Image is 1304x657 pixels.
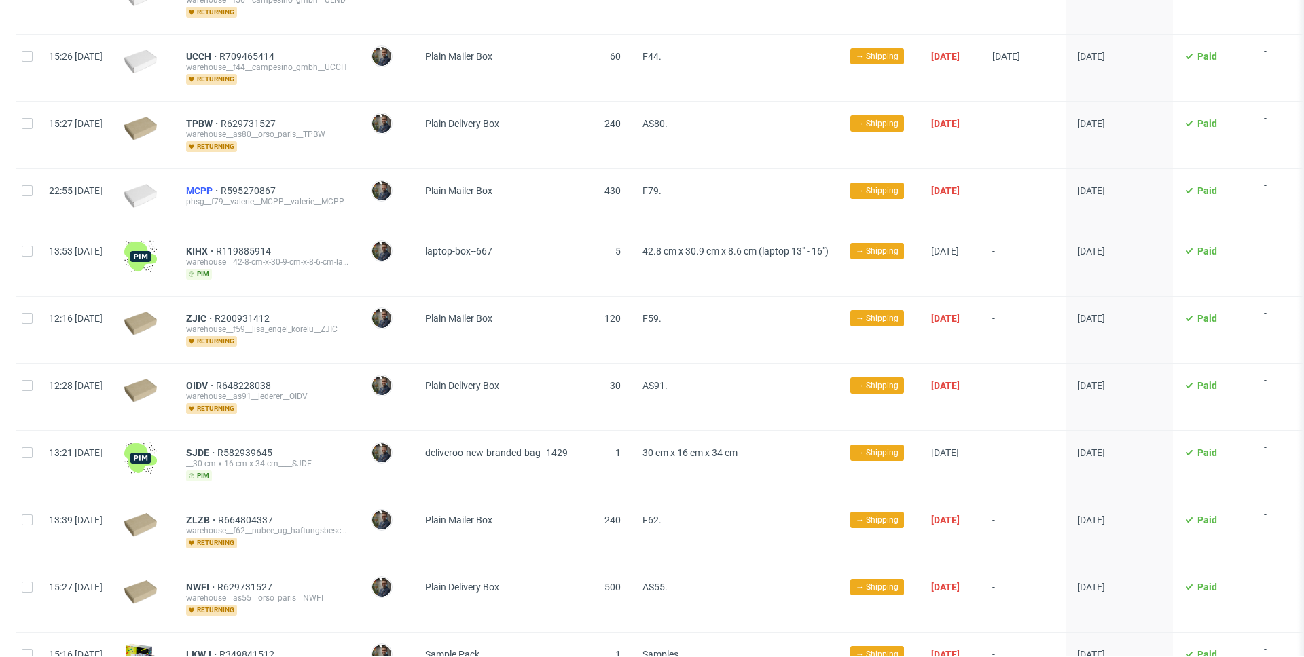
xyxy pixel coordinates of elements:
span: pim [186,269,212,280]
span: returning [186,141,237,152]
span: → Shipping [856,117,899,130]
div: warehouse__42-8-cm-x-30-9-cm-x-8-6-cm-laptop-13-16__brock_sm__KIHX [186,257,349,267]
div: warehouse__as80__orso_paris__TPBW [186,129,349,140]
span: [DATE] [931,246,959,257]
span: 240 [604,514,621,525]
img: Maciej Sobola [372,578,391,597]
span: 30 [610,380,621,391]
a: R119885914 [216,246,274,257]
span: [DATE] [1077,447,1105,458]
span: pim [186,470,212,481]
span: Paid [1197,118,1217,129]
span: 1 [615,447,621,458]
span: [DATE] [931,447,959,458]
span: Plain Mailer Box [425,185,492,196]
span: deliveroo-new-branded-bag--1429 [425,447,568,458]
div: __30-cm-x-16-cm-x-34-cm____SJDE [186,458,349,469]
span: Paid [1197,313,1217,324]
img: wHgJFi1I6lmhQAAAABJRU5ErkJggg== [124,240,157,273]
span: Paid [1197,582,1217,593]
span: [DATE] [931,185,960,196]
span: [DATE] [1077,313,1105,324]
a: R709465414 [219,51,277,62]
span: - [992,118,1055,152]
span: → Shipping [856,245,899,257]
span: - [992,380,1055,414]
span: 500 [604,582,621,593]
span: [DATE] [1077,185,1105,196]
div: phsg__f79__valerie__MCPP__valerie__MCPP [186,196,349,207]
img: Maciej Sobola [372,510,391,529]
span: 240 [604,118,621,129]
img: plain-eco.9b3ba858dad33fd82c36.png [124,379,157,402]
span: [DATE] [931,313,960,324]
div: warehouse__f62__nubee_ug_haftungsbeschrankt__ZLZB [186,525,349,536]
span: → Shipping [856,447,899,459]
img: Maciej Sobola [372,443,391,462]
span: 60 [610,51,621,62]
span: Paid [1197,380,1217,391]
span: [DATE] [1077,51,1105,62]
a: TPBW [186,118,221,129]
img: Maciej Sobola [372,309,391,328]
span: [DATE] [1077,118,1105,129]
span: Paid [1197,185,1217,196]
span: → Shipping [856,312,899,324]
img: plain-eco.9b3ba858dad33fd82c36.png [124,117,157,140]
span: Plain Mailer Box [425,514,492,525]
span: returning [186,605,237,616]
span: - [992,514,1055,548]
span: returning [186,538,237,548]
a: NWFI [186,582,217,593]
span: [DATE] [931,582,960,593]
div: warehouse__as91__lederer__OIDV [186,391,349,402]
span: 120 [604,313,621,324]
a: ZLZB [186,514,218,525]
span: Plain Mailer Box [425,313,492,324]
span: 42.8 cm x 30.9 cm x 8.6 cm (laptop 13" - 16") [642,246,829,257]
img: plain-eco-white.f1cb12edca64b5eabf5f.png [124,184,157,207]
span: Plain Mailer Box [425,51,492,62]
span: Paid [1197,514,1217,525]
span: [DATE] [1077,514,1105,525]
span: 5 [615,246,621,257]
a: R595270867 [221,185,278,196]
span: 15:26 [DATE] [49,51,103,62]
div: warehouse__f44__campesino_gmbh__UCCH [186,62,349,73]
span: [DATE] [1077,380,1105,391]
span: Paid [1197,246,1217,257]
img: wHgJFi1I6lmhQAAAABJRU5ErkJggg== [124,442,157,474]
span: 12:28 [DATE] [49,380,103,391]
a: R648228038 [216,380,274,391]
span: Plain Delivery Box [425,380,499,391]
span: Plain Delivery Box [425,118,499,129]
a: ZJIC [186,313,215,324]
span: - [992,185,1055,212]
span: AS80. [642,118,668,129]
span: 15:27 [DATE] [49,582,103,593]
span: [DATE] [992,51,1020,62]
span: AS55. [642,582,668,593]
span: 13:53 [DATE] [49,246,103,257]
span: - [992,313,1055,347]
a: KIHX [186,246,216,257]
span: - [992,582,1055,616]
span: 15:27 [DATE] [49,118,103,129]
img: Maciej Sobola [372,376,391,395]
img: Maciej Sobola [372,242,391,261]
span: Paid [1197,51,1217,62]
a: R629731527 [217,582,275,593]
span: [DATE] [931,51,960,62]
span: R629731527 [221,118,278,129]
span: → Shipping [856,514,899,526]
a: R664804337 [218,514,276,525]
img: plain-eco.9b3ba858dad33fd82c36.png [124,513,157,536]
img: plain-eco.9b3ba858dad33fd82c36.png [124,312,157,335]
span: F62. [642,514,662,525]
